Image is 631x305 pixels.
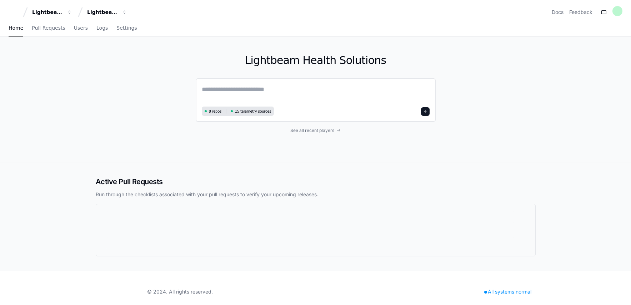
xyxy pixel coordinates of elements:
a: Home [9,20,23,36]
div: Lightbeam Health [32,9,63,16]
span: Logs [96,26,108,30]
a: Pull Requests [32,20,65,36]
div: Lightbeam Health Solutions [87,9,118,16]
a: Logs [96,20,108,36]
button: Feedback [569,9,592,16]
span: 8 repos [209,109,222,114]
span: Pull Requests [32,26,65,30]
h1: Lightbeam Health Solutions [196,54,436,67]
div: © 2024. All rights reserved. [147,288,213,295]
span: 15 telemetry sources [235,109,271,114]
button: Lightbeam Health Solutions [84,6,130,19]
a: Settings [116,20,137,36]
span: Settings [116,26,137,30]
a: See all recent players [196,128,436,133]
a: Users [74,20,88,36]
span: Home [9,26,23,30]
div: All systems normal [480,287,536,297]
span: Users [74,26,88,30]
span: See all recent players [290,128,334,133]
p: Run through the checklists associated with your pull requests to verify your upcoming releases. [96,191,536,198]
button: Lightbeam Health [29,6,75,19]
h2: Active Pull Requests [96,177,536,187]
a: Docs [552,9,564,16]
